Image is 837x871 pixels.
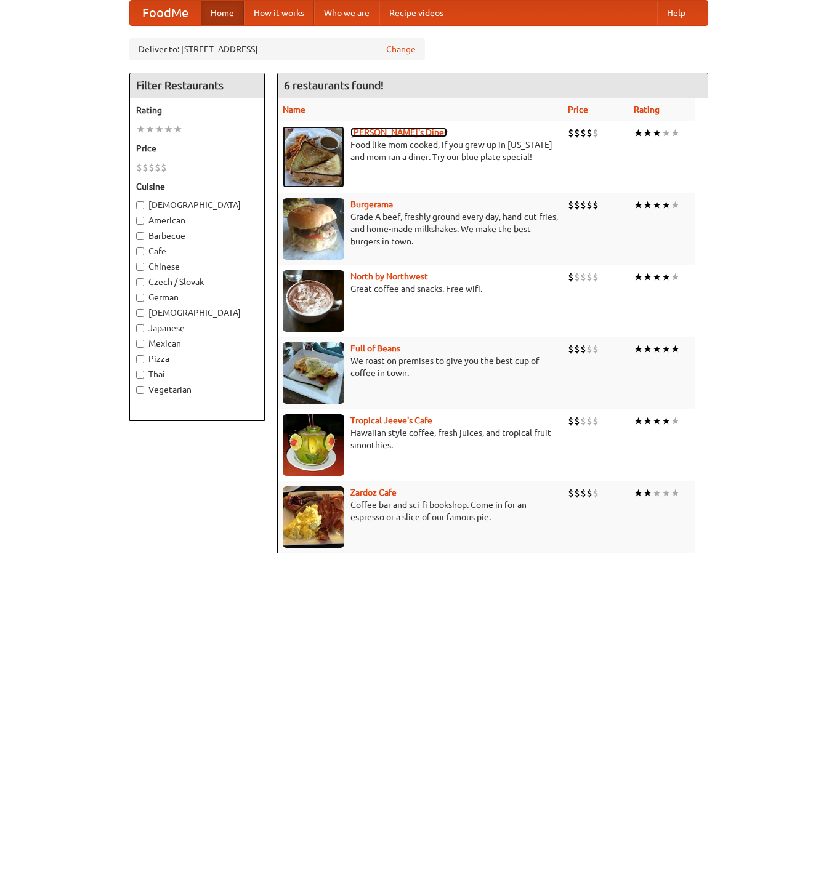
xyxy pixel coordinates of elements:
[136,383,258,396] label: Vegetarian
[136,307,258,319] label: [DEMOGRAPHIC_DATA]
[592,342,599,356] li: $
[350,271,428,281] a: North by Northwest
[283,283,558,295] p: Great coffee and snacks. Free wifi.
[283,427,558,451] p: Hawaiian style coffee, fresh juices, and tropical fruit smoothies.
[283,486,344,548] img: zardoz.jpg
[283,211,558,247] p: Grade A beef, freshly ground every day, hand-cut fries, and home-made milkshakes. We make the bes...
[136,201,144,209] input: [DEMOGRAPHIC_DATA]
[661,198,671,212] li: ★
[155,161,161,174] li: $
[568,486,574,500] li: $
[580,414,586,428] li: $
[574,198,580,212] li: $
[634,198,643,212] li: ★
[574,486,580,500] li: $
[136,291,258,303] label: German
[284,79,384,91] ng-pluralize: 6 restaurants found!
[136,294,144,302] input: German
[136,324,144,332] input: Japanese
[283,105,305,114] a: Name
[136,353,258,365] label: Pizza
[136,247,144,255] input: Cafe
[283,138,558,163] p: Food like mom cooked, if you grew up in [US_STATE] and mom ran a diner. Try our blue plate special!
[568,126,574,140] li: $
[671,270,680,284] li: ★
[136,260,258,273] label: Chinese
[643,342,652,356] li: ★
[145,122,155,136] li: ★
[129,38,425,60] div: Deliver to: [STREET_ADDRESS]
[386,43,416,55] a: Change
[350,127,447,137] a: [PERSON_NAME]'s Diner
[136,276,258,288] label: Czech / Slovak
[136,371,144,379] input: Thai
[283,270,344,332] img: north.jpg
[574,126,580,140] li: $
[136,232,144,240] input: Barbecue
[643,126,652,140] li: ★
[671,414,680,428] li: ★
[136,214,258,227] label: American
[568,198,574,212] li: $
[652,126,661,140] li: ★
[661,486,671,500] li: ★
[586,270,592,284] li: $
[136,180,258,193] h5: Cuisine
[671,486,680,500] li: ★
[657,1,695,25] a: Help
[592,414,599,428] li: $
[136,122,145,136] li: ★
[671,198,680,212] li: ★
[586,198,592,212] li: $
[634,270,643,284] li: ★
[283,198,344,260] img: burgerama.jpg
[130,73,264,98] h4: Filter Restaurants
[350,415,432,425] a: Tropical Jeeve's Cafe
[136,104,258,116] h5: Rating
[586,486,592,500] li: $
[661,414,671,428] li: ★
[136,199,258,211] label: [DEMOGRAPHIC_DATA]
[634,414,643,428] li: ★
[136,230,258,242] label: Barbecue
[671,126,680,140] li: ★
[592,270,599,284] li: $
[634,105,660,114] a: Rating
[136,263,144,271] input: Chinese
[350,343,400,353] a: Full of Beans
[283,342,344,404] img: beans.jpg
[586,126,592,140] li: $
[314,1,379,25] a: Who we are
[580,198,586,212] li: $
[652,270,661,284] li: ★
[379,1,453,25] a: Recipe videos
[173,122,182,136] li: ★
[574,414,580,428] li: $
[643,198,652,212] li: ★
[592,486,599,500] li: $
[136,278,144,286] input: Czech / Slovak
[136,368,258,380] label: Thai
[350,199,393,209] a: Burgerama
[652,198,661,212] li: ★
[155,122,164,136] li: ★
[580,342,586,356] li: $
[568,414,574,428] li: $
[652,414,661,428] li: ★
[592,198,599,212] li: $
[568,270,574,284] li: $
[136,322,258,334] label: Japanese
[136,161,142,174] li: $
[568,105,588,114] a: Price
[652,486,661,500] li: ★
[136,245,258,257] label: Cafe
[671,342,680,356] li: ★
[580,126,586,140] li: $
[283,355,558,379] p: We roast on premises to give you the best cup of coffee in town.
[586,414,592,428] li: $
[652,342,661,356] li: ★
[643,414,652,428] li: ★
[350,488,397,497] b: Zardoz Cafe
